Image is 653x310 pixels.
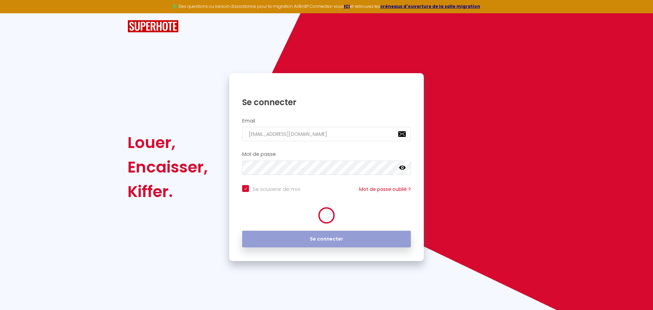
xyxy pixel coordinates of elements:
[344,3,350,9] a: ICI
[242,97,411,108] h1: Se connecter
[128,20,179,33] img: SuperHote logo
[128,130,208,155] div: Louer,
[242,127,411,141] input: Ton Email
[242,118,411,124] h2: Email
[359,186,411,193] a: Mot de passe oublié ?
[380,3,480,9] a: créneaux d'ouverture de la salle migration
[242,231,411,248] button: Se connecter
[242,151,411,157] h2: Mot de passe
[5,3,26,23] button: Ouvrir le widget de chat LiveChat
[128,155,208,179] div: Encaisser,
[128,179,208,204] div: Kiffer.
